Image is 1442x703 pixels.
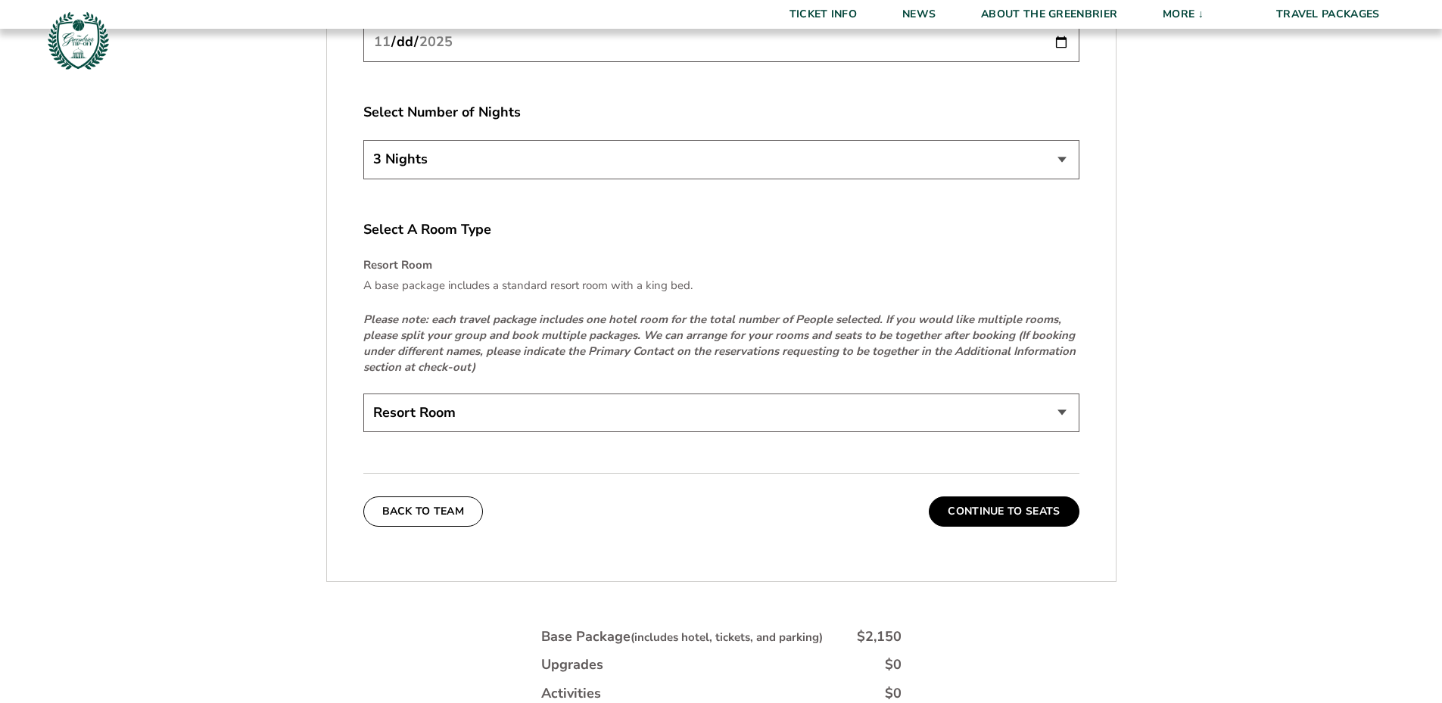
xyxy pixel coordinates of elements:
label: Select Number of Nights [363,103,1079,122]
em: Please note: each travel package includes one hotel room for the total number of People selected.... [363,312,1076,375]
h4: Resort Room [363,257,1079,273]
div: Upgrades [541,655,603,674]
div: $0 [885,655,902,674]
button: Continue To Seats [929,496,1079,527]
p: A base package includes a standard resort room with a king bed. [363,278,1079,294]
img: Greenbrier Tip-Off [45,8,111,73]
div: Base Package [541,627,823,646]
div: $0 [885,684,902,703]
div: Activities [541,684,601,703]
label: Select A Room Type [363,220,1079,239]
div: $2,150 [857,627,902,646]
button: Back To Team [363,496,484,527]
small: (includes hotel, tickets, and parking) [631,630,823,645]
